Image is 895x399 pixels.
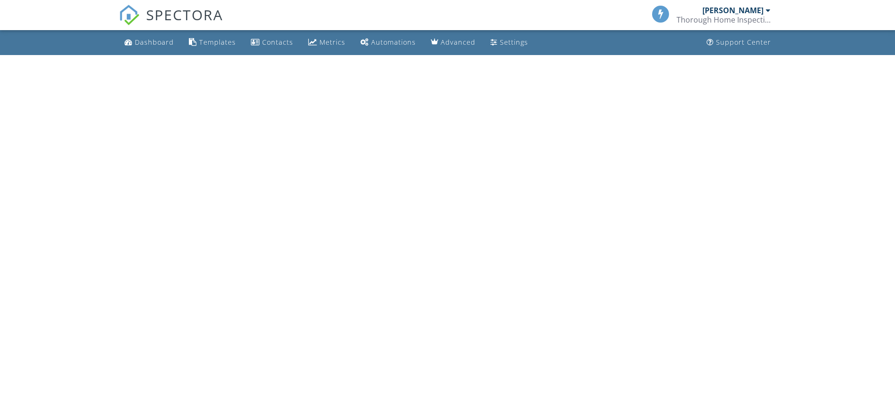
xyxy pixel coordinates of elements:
[119,13,223,32] a: SPECTORA
[185,34,240,51] a: Templates
[371,38,416,47] div: Automations
[304,34,349,51] a: Metrics
[703,34,775,51] a: Support Center
[247,34,297,51] a: Contacts
[199,38,236,47] div: Templates
[135,38,174,47] div: Dashboard
[716,38,771,47] div: Support Center
[500,38,528,47] div: Settings
[146,5,223,24] span: SPECTORA
[121,34,178,51] a: Dashboard
[319,38,345,47] div: Metrics
[487,34,532,51] a: Settings
[357,34,420,51] a: Automations (Basic)
[262,38,293,47] div: Contacts
[119,5,140,25] img: The Best Home Inspection Software - Spectora
[677,15,770,24] div: Thorough Home Inspections
[702,6,763,15] div: [PERSON_NAME]
[427,34,479,51] a: Advanced
[441,38,475,47] div: Advanced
